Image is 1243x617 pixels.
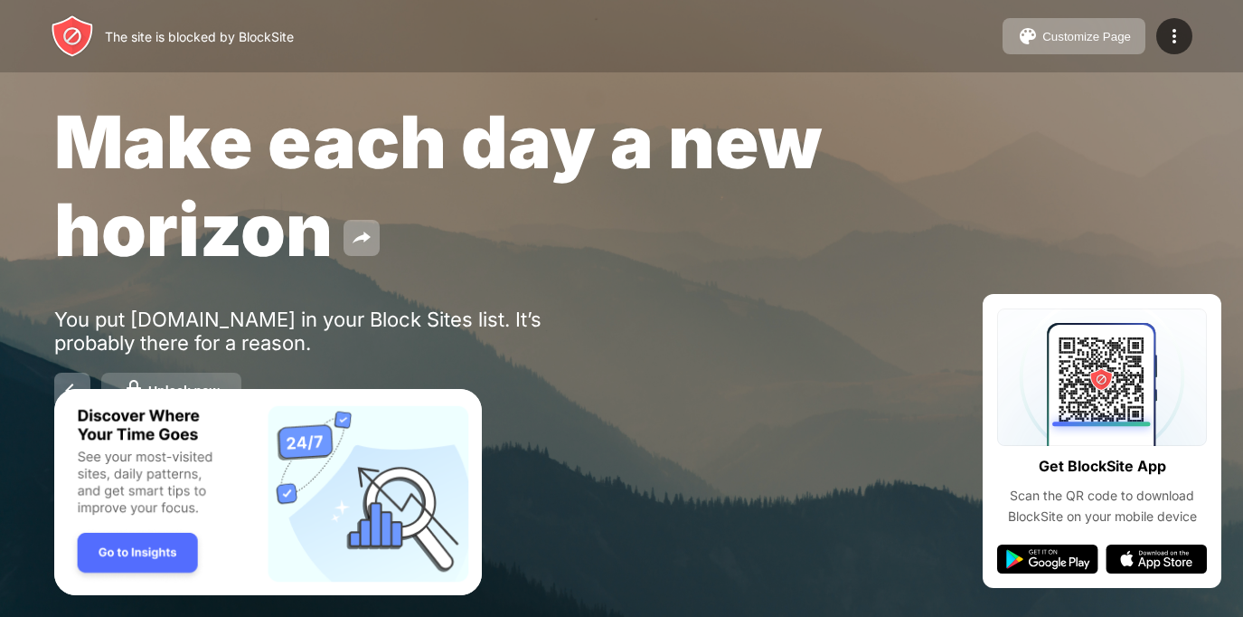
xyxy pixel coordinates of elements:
[51,14,94,58] img: header-logo.svg
[997,545,1098,574] img: google-play.svg
[1003,18,1145,54] button: Customize Page
[148,384,220,398] div: Unlock now
[1042,30,1131,43] div: Customize Page
[54,308,613,355] div: You put [DOMAIN_NAME] in your Block Sites list. It’s probably there for a reason.
[105,29,294,44] div: The site is blocked by BlockSite
[351,227,372,249] img: share.svg
[61,380,83,402] img: back.svg
[54,98,822,273] span: Make each day a new horizon
[123,380,145,402] img: password.svg
[101,373,241,409] button: Unlock now
[1106,545,1207,574] img: app-store.svg
[1017,25,1039,47] img: pallet.svg
[1163,25,1185,47] img: menu-icon.svg
[54,389,482,596] iframe: Banner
